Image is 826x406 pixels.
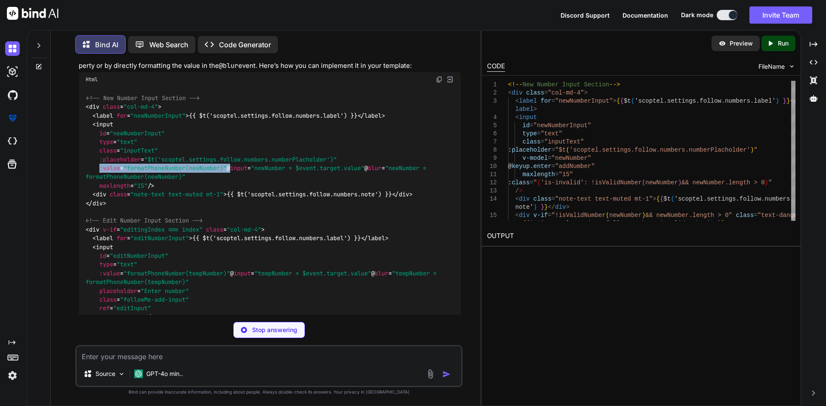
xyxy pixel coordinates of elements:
span: && newNumber.length > 0" [645,212,732,219]
h2: OUTPUT [482,226,801,246]
span: < [515,195,518,202]
span: class [99,296,117,303]
span: for [540,98,551,104]
span: 'scoptel.settings.follow.numbers.invalidNumber' [540,220,710,227]
div: 5 [487,122,497,130]
span: div [89,103,99,111]
span: "text" [117,138,137,146]
span: "text" [540,130,562,137]
span: @ [508,163,512,170]
span: : [508,147,512,153]
span: maxlength [99,182,130,189]
span: "note-text text-muted mt-1" [130,191,223,198]
span: Dark mode [681,11,713,19]
span: = [548,155,551,162]
span: </ > [358,112,385,119]
div: 12 [487,179,497,187]
span: "col-md-4" [227,226,261,233]
span: = [551,163,555,170]
div: 14 [487,195,497,203]
img: attachment [425,369,435,379]
span: 'scoptel.settings.follow.numbers.label' [635,98,776,104]
span: blur [375,269,388,277]
span: div [96,191,106,198]
span: div [555,204,566,211]
p: Source [96,369,115,378]
span: : [508,179,512,186]
img: chevron down [788,63,795,70]
span: :value [99,269,120,277]
span: class [526,89,544,96]
span: . [530,163,533,170]
span: > [584,89,587,96]
span: type [99,261,113,269]
img: GPT-4o mini [134,369,143,378]
img: Pick Models [118,370,125,378]
span: </ [790,98,797,104]
span: } [721,220,724,227]
span: < [508,89,512,96]
img: cloudideIcon [5,134,20,149]
span: = [537,130,540,137]
p: Preview [730,39,753,48]
p: Code Generator [219,40,271,50]
span: "note-text text-muted mt-1" [555,195,653,202]
p: Run [778,39,789,48]
span: < = = = @ = @ = = = = = /> [86,243,440,321]
div: 6 [487,130,497,138]
span: = [552,195,555,202]
span: blur [368,164,382,172]
span: v-if [103,226,117,233]
span: 'scoptel.settings.follow.numbers. [674,195,793,202]
span: = [544,89,548,96]
span: input [96,120,113,128]
img: settings [5,368,20,383]
span: </ > [361,235,388,242]
span: ) [533,204,536,211]
span: { [537,179,540,186]
div: 7 [487,138,497,146]
span: "followMe-add-input" [120,296,189,303]
span: Html [86,76,98,83]
span: = [530,122,533,129]
div: 15 [487,211,497,220]
img: githubDark [5,88,20,102]
div: 4 [487,113,497,122]
span: div [92,199,103,207]
span: id [522,122,530,129]
span: "!isValidNumber [552,212,606,219]
span: v-model [522,155,548,162]
img: darkAi-studio [5,64,20,79]
span: ) [642,212,645,219]
span: div [519,195,530,202]
span: class [533,195,551,202]
div: 10 [487,162,497,171]
div: 16 [487,220,497,228]
span: ) [750,147,754,153]
span: maxlength [99,313,130,321]
span: "editingIndex === index" [120,226,203,233]
span: } [786,98,790,104]
span: newNumber [609,212,642,219]
span: class [512,179,530,186]
span: :placeholder [99,156,141,163]
span: { [660,195,663,202]
span: "15" [558,171,573,178]
span: div [399,191,409,198]
span: < = > [86,103,161,111]
span: ) [710,220,714,227]
span: ) [678,179,681,186]
div: 1 [487,81,497,89]
span: } [764,179,768,186]
span: "editInput" [113,305,151,312]
button: Invite Team [749,6,812,24]
span: FileName [758,62,785,71]
p: You will need to call this formatting method when the user types in the input fields. You can do ... [79,51,461,70]
span: { [620,98,623,104]
span: ( [642,179,645,186]
button: Discord Support [561,11,610,20]
span: 'scoptel.settings.follow.numbers.numberPlacholder' [570,147,750,153]
span: </ > [392,191,413,198]
span: :value [99,164,120,172]
span: "text" [117,261,137,269]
